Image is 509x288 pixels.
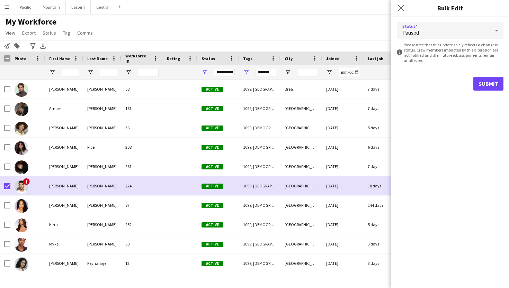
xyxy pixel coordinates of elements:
div: [GEOGRAPHIC_DATA] [280,254,322,273]
div: [GEOGRAPHIC_DATA] [280,196,322,215]
input: Last Name Filter Input [100,68,117,76]
div: 50 [121,234,163,253]
div: 58 [121,80,163,99]
img: Amber Shields [15,102,28,116]
span: Photo [15,56,26,61]
a: Export [19,28,38,37]
div: 5 days [364,118,405,137]
span: ! [23,178,30,185]
app-action-btn: Advanced filters [29,42,37,50]
button: Open Filter Menu [202,69,208,75]
span: Last job [368,56,383,61]
input: Joined Filter Input [339,68,359,76]
div: [PERSON_NAME] [83,176,121,195]
span: Comms [77,30,93,36]
div: [DATE] [322,157,364,176]
div: 87 [121,196,163,215]
div: Please note that this update solely reflects a change in status. Crew members impacted by this al... [397,42,503,63]
span: Active [202,261,223,266]
input: First Name Filter Input [62,68,79,76]
div: [PERSON_NAME] [45,196,83,215]
app-action-btn: Add to tag [13,42,21,50]
img: Jared Griffith [15,180,28,194]
div: [GEOGRAPHIC_DATA] [280,118,322,137]
div: Amber [45,99,83,118]
button: Pacific [14,0,37,14]
span: Rating [167,56,180,61]
div: 1099, [GEOGRAPHIC_DATA], [DEMOGRAPHIC_DATA], [GEOGRAPHIC_DATA] [239,80,280,99]
div: [PERSON_NAME] [45,254,83,273]
div: 144 days [364,196,405,215]
div: 6 days [364,138,405,157]
div: [DATE] [322,215,364,234]
span: Active [202,184,223,189]
div: 1099, [DEMOGRAPHIC_DATA], [GEOGRAPHIC_DATA], [GEOGRAPHIC_DATA] [239,254,280,273]
div: 181 [121,99,163,118]
input: City Filter Input [297,68,318,76]
div: [PERSON_NAME] [45,138,83,157]
div: [PERSON_NAME] [45,118,83,137]
img: Claire Rice [15,141,28,155]
div: [GEOGRAPHIC_DATA] [280,215,322,234]
div: [PERSON_NAME] [83,196,121,215]
div: 5 days [364,215,405,234]
span: Status [43,30,56,36]
a: Tag [60,28,73,37]
img: Alex Segura Lozano [15,83,28,97]
div: [PERSON_NAME] [83,215,121,234]
img: Irelyn Wesley [15,160,28,174]
input: Workforce ID Filter Input [138,68,159,76]
div: 36 [121,118,163,137]
div: [DATE] [322,118,364,137]
div: [PERSON_NAME] [45,80,83,99]
div: [PERSON_NAME] [83,118,121,137]
button: Open Filter Menu [125,69,132,75]
span: Active [202,126,223,131]
div: 12 [121,254,163,273]
app-action-btn: Notify workforce [3,42,11,50]
div: [DATE] [322,176,364,195]
span: First Name [49,56,70,61]
div: 1099, [GEOGRAPHIC_DATA], [DEMOGRAPHIC_DATA], [GEOGRAPHIC_DATA] [239,234,280,253]
div: [DATE] [322,234,364,253]
span: Export [22,30,36,36]
a: Status [40,28,59,37]
div: [GEOGRAPHIC_DATA] [280,138,322,157]
div: [GEOGRAPHIC_DATA] [280,157,322,176]
div: 3 days [364,254,405,273]
div: [PERSON_NAME] [83,80,121,99]
div: 261 [121,157,163,176]
span: Joined [326,56,340,61]
img: Mykel Dillard [15,238,28,252]
div: 224 [121,176,163,195]
div: Reynafarje [83,254,121,273]
div: 1099, [DEMOGRAPHIC_DATA], [GEOGRAPHIC_DATA], [GEOGRAPHIC_DATA] [239,138,280,157]
span: Active [202,87,223,92]
span: Active [202,145,223,150]
input: Tags Filter Input [256,68,276,76]
div: 1099, [DEMOGRAPHIC_DATA], [GEOGRAPHIC_DATA], [GEOGRAPHIC_DATA] [239,99,280,118]
div: [PERSON_NAME] [83,99,121,118]
h3: Bulk Edit [391,3,509,12]
img: Kacy Rodgers [15,199,28,213]
button: Open Filter Menu [326,69,332,75]
span: Last Name [87,56,108,61]
span: Workforce ID [125,53,150,64]
button: Open Filter Menu [285,69,291,75]
span: Tags [243,56,252,61]
div: 1099, [GEOGRAPHIC_DATA], [DEMOGRAPHIC_DATA], [GEOGRAPHIC_DATA] [239,176,280,195]
span: Active [202,203,223,208]
div: 1099, [DEMOGRAPHIC_DATA], [GEOGRAPHIC_DATA], [GEOGRAPHIC_DATA] [239,215,280,234]
button: Eastern [66,0,91,14]
span: Active [202,242,223,247]
div: 1099, [DEMOGRAPHIC_DATA], [GEOGRAPHIC_DATA], [GEOGRAPHIC_DATA] [239,157,280,176]
span: Active [202,222,223,227]
span: My Workforce [6,17,56,27]
img: Christa Moreland [15,122,28,136]
a: Comms [74,28,96,37]
div: [DATE] [322,80,364,99]
app-action-btn: Export XLSX [39,42,47,50]
a: View [3,28,18,37]
div: [DATE] [322,99,364,118]
div: Mykel [45,234,83,253]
